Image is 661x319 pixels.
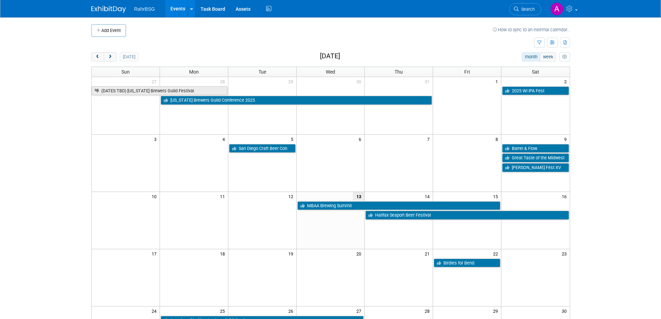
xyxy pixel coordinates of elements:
span: 12 [288,192,296,201]
a: [PERSON_NAME] Fest XV [502,163,569,172]
a: (DATES TBD) [US_STATE] Brewers Guild Festival [92,86,227,95]
span: 27 [151,77,160,86]
a: 2025 WI IPA Fest [502,86,569,95]
span: 28 [424,307,433,315]
span: 1 [495,77,501,86]
span: 3 [153,135,160,143]
span: Mon [189,69,199,75]
a: Halifax Seaport Beer Festival [365,211,569,220]
button: week [540,52,556,61]
span: 30 [561,307,570,315]
span: 9 [563,135,570,143]
button: next [104,52,117,61]
span: 29 [492,307,501,315]
a: Birdies for Bend [434,259,500,268]
button: month [522,52,540,61]
span: Search [519,7,535,12]
span: 10 [151,192,160,201]
i: Personalize Calendar [562,55,567,59]
span: 2 [563,77,570,86]
span: 24 [151,307,160,315]
span: Sun [121,69,130,75]
button: Add Event [91,24,126,37]
span: 22 [492,249,501,258]
span: Thu [395,69,403,75]
span: 8 [495,135,501,143]
span: 13 [353,192,364,201]
img: ExhibitDay [91,6,126,13]
span: 5 [290,135,296,143]
span: 15 [492,192,501,201]
span: 23 [561,249,570,258]
img: Ashley Grotewold [550,2,563,16]
span: 20 [356,249,364,258]
a: San Diego Craft Beer Con [229,144,296,153]
h2: [DATE] [320,52,340,60]
span: 16 [561,192,570,201]
button: myCustomButton [559,52,570,61]
span: 31 [424,77,433,86]
span: 6 [358,135,364,143]
a: [US_STATE] Brewers Guild Conference 2025 [161,96,432,105]
span: 14 [424,192,433,201]
span: RahrBSG [134,6,155,12]
span: 27 [356,307,364,315]
span: 26 [288,307,296,315]
span: 7 [426,135,433,143]
span: Wed [326,69,335,75]
span: 30 [356,77,364,86]
span: Tue [259,69,266,75]
span: 21 [424,249,433,258]
span: 11 [219,192,228,201]
a: Barrel & Flow [502,144,569,153]
span: Fri [464,69,470,75]
span: 17 [151,249,160,258]
span: 4 [222,135,228,143]
a: Search [509,3,541,15]
span: 18 [219,249,228,258]
span: 25 [219,307,228,315]
button: prev [91,52,104,61]
a: How to sync to an external calendar... [493,27,570,32]
span: Sat [532,69,539,75]
span: 29 [288,77,296,86]
button: [DATE] [120,52,138,61]
span: 28 [219,77,228,86]
span: 19 [288,249,296,258]
a: Great Taste of the Midwest [502,153,569,162]
a: MBAA Brewing Summit [297,201,501,210]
